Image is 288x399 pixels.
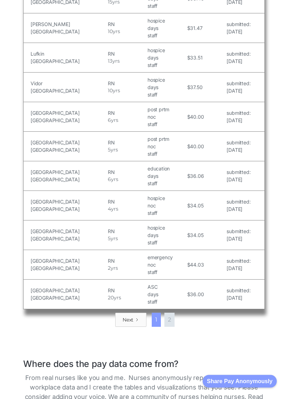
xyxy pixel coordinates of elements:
[187,261,190,269] h5: $
[23,352,265,370] h1: Where does the pay data come from?
[148,84,185,91] h5: days
[227,198,250,213] a: submitted:[DATE]
[190,173,204,180] h5: 36.06
[227,28,250,36] h5: [DATE]
[113,87,120,95] h5: yrs
[227,139,250,146] h5: submitted:
[187,143,190,150] h5: $
[148,54,185,62] h5: days
[148,106,185,113] h5: post prtm
[148,291,185,298] h5: days
[31,110,106,117] h5: [GEOGRAPHIC_DATA]
[111,117,118,124] h5: yrs
[227,169,250,183] a: submitted:[DATE]
[31,257,106,265] h5: [GEOGRAPHIC_DATA]
[187,232,190,239] h5: $
[148,261,185,269] h5: noc
[227,198,250,206] h5: submitted:
[227,257,250,265] h5: submitted:
[187,54,190,62] h5: $
[148,232,185,239] h5: days
[148,121,185,128] h5: staff
[187,113,190,121] h5: $
[31,176,106,183] h5: [GEOGRAPHIC_DATA]
[148,150,185,158] h5: staff
[108,294,114,302] h5: 20
[227,110,250,124] a: submitted:[DATE]
[227,110,250,117] h5: submitted:
[115,313,146,327] a: Next Page
[190,261,204,269] h5: 44.03
[148,202,185,210] h5: noc
[227,257,250,272] a: submitted:[DATE]
[108,146,111,154] h5: 5
[187,84,190,91] h5: $
[111,235,118,243] h5: yrs
[227,228,250,235] h5: submitted:
[148,173,185,180] h5: days
[187,173,190,180] h5: $
[148,32,185,39] h5: staff
[111,206,118,213] h5: yrs
[108,28,113,36] h5: 10
[152,313,161,327] a: 1
[203,375,277,388] button: Share Pay Anonymously
[31,235,106,243] h5: [GEOGRAPHIC_DATA]
[148,113,185,121] h5: noc
[31,117,106,124] h5: [GEOGRAPHIC_DATA]
[148,195,185,202] h5: hospice
[227,146,250,154] h5: [DATE]
[227,80,250,87] h5: submitted:
[31,228,106,235] h5: [GEOGRAPHIC_DATA]
[31,169,106,176] h5: [GEOGRAPHIC_DATA]
[31,21,106,28] h5: [PERSON_NAME]
[108,176,111,183] h5: 6
[164,313,175,327] a: 2
[187,291,190,298] h5: $
[187,25,190,32] h5: $
[31,198,106,206] h5: [GEOGRAPHIC_DATA]
[148,25,185,32] h5: days
[148,254,185,261] h5: emergency
[148,143,185,150] h5: noc
[227,87,250,95] h5: [DATE]
[227,169,250,176] h5: submitted:
[227,265,250,272] h5: [DATE]
[187,202,190,210] h5: $
[148,283,185,291] h5: ASC
[190,291,204,298] h5: 36.00
[148,239,185,247] h5: staff
[111,265,118,272] h5: yrs
[148,298,185,306] h5: staff
[108,21,146,28] h5: RN
[227,117,250,124] h5: [DATE]
[190,25,202,32] h5: 31.47
[190,202,203,210] h5: 34.05
[31,58,106,65] h5: [GEOGRAPHIC_DATA]
[148,210,185,217] h5: staff
[190,232,203,239] h5: 34.05
[190,84,202,91] h5: 37.50
[227,50,250,58] h5: submitted:
[227,287,250,294] h5: submitted:
[23,313,265,327] div: List
[108,228,146,235] h5: RN
[114,294,121,302] h5: yrs
[108,110,146,117] h5: RN
[108,265,111,272] h5: 2
[31,206,106,213] h5: [GEOGRAPHIC_DATA]
[227,235,250,243] h5: [DATE]
[108,206,111,213] h5: 4
[108,257,146,265] h5: RN
[227,139,250,154] a: submitted:[DATE]
[108,87,113,95] h5: 10
[108,198,146,206] h5: RN
[227,21,250,28] h5: submitted:
[227,228,250,243] a: submitted:[DATE]
[148,91,185,99] h5: staff
[111,146,118,154] h5: yrs
[31,265,106,272] h5: [GEOGRAPHIC_DATA]
[108,169,146,176] h5: RN
[148,2,185,10] h5: staff
[148,62,185,69] h5: staff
